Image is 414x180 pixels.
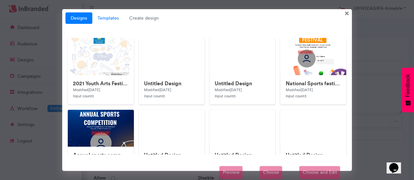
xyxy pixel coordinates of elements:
[144,80,199,87] h6: Untitled Design
[285,94,306,98] small: Input count 3
[73,88,100,92] small: Modified [DATE]
[92,12,124,24] a: Templates
[144,94,165,98] small: Input count 0
[73,94,94,98] small: Input count 0
[124,12,164,24] span: Create design
[65,12,92,24] a: Designs
[285,80,341,87] h6: National Sports festival - copy
[285,152,341,158] h6: Untitled Design
[387,154,407,173] iframe: chat widget
[405,74,411,97] span: Feedback
[285,88,313,92] small: Modified [DATE]
[215,88,242,92] small: Modified [DATE]
[144,152,199,158] h6: Untitled Design
[73,80,128,87] h6: 2021 Youth Arts Festival - copy
[402,68,414,112] button: Feedback - Show survey
[73,152,128,158] h6: Annual sports competition - copy
[215,80,270,87] h6: Untitled Design
[144,88,171,92] small: Modified [DATE]
[344,8,349,18] span: ×
[215,94,236,98] small: Input count 0
[215,152,270,158] h6: Untitled Design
